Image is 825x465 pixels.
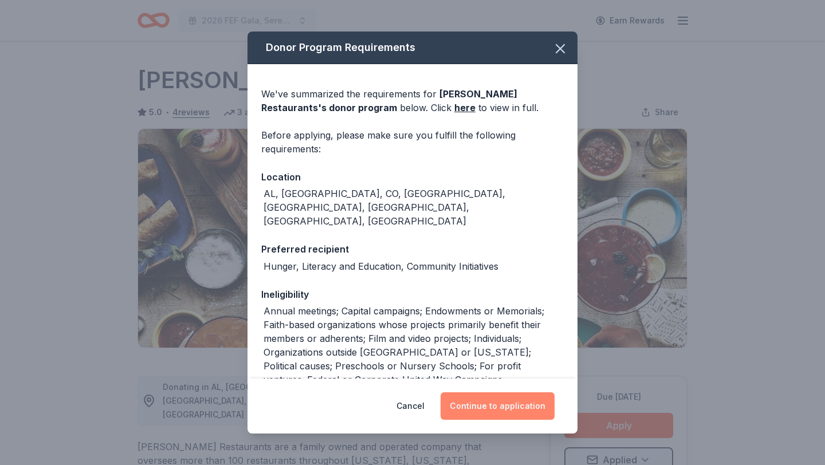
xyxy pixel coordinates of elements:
[261,287,564,302] div: Ineligibility
[247,31,577,64] div: Donor Program Requirements
[264,304,564,400] div: Annual meetings; Capital campaigns; Endowments or Memorials; Faith-based organizations whose proj...
[264,187,564,228] div: AL, [GEOGRAPHIC_DATA], CO, [GEOGRAPHIC_DATA], [GEOGRAPHIC_DATA], [GEOGRAPHIC_DATA], [GEOGRAPHIC_D...
[261,87,564,115] div: We've summarized the requirements for below. Click to view in full.
[396,392,425,420] button: Cancel
[264,259,498,273] div: Hunger, Literacy and Education, Community Initiatives
[454,101,476,115] a: here
[261,242,564,257] div: Preferred recipient
[441,392,555,420] button: Continue to application
[261,128,564,156] div: Before applying, please make sure you fulfill the following requirements:
[261,170,564,184] div: Location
